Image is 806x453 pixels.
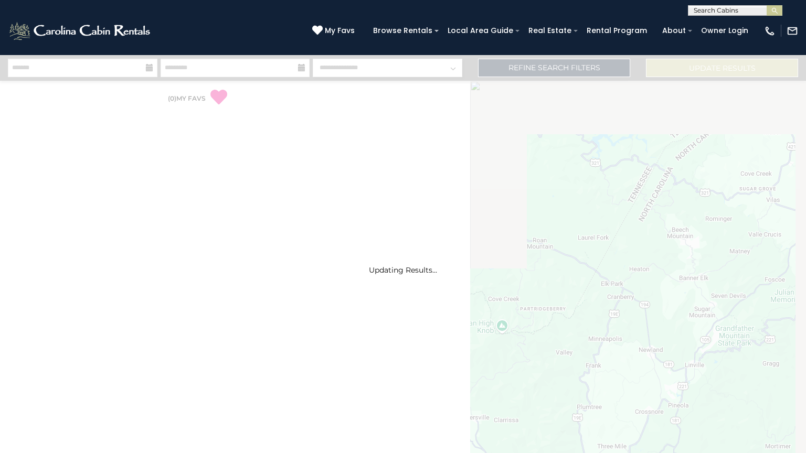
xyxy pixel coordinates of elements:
a: Rental Program [581,23,652,39]
img: White-1-2.png [8,20,153,41]
a: Owner Login [696,23,754,39]
a: Local Area Guide [442,23,518,39]
a: About [657,23,691,39]
a: Real Estate [523,23,577,39]
span: My Favs [325,25,355,36]
a: My Favs [312,25,357,37]
a: Browse Rentals [368,23,438,39]
img: phone-regular-white.png [764,25,776,37]
img: mail-regular-white.png [787,25,798,37]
